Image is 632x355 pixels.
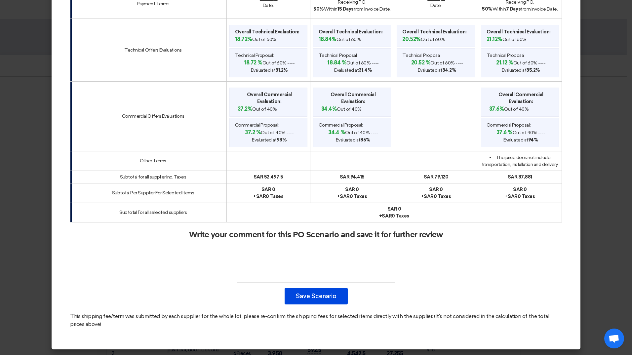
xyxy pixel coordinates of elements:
[235,52,274,59] span: Technical Proposal:
[261,187,275,192] b: sar 0
[313,6,391,12] span: Within from Invoice Date.
[328,129,345,136] b: 34.4 %
[80,81,226,151] td: Commercial Offers Evaluations
[275,67,288,73] b: 31.2%
[319,35,361,43] span: Out of 60%
[337,194,367,199] b: + 0 Taxes
[319,36,336,42] b: 18.84%
[245,129,261,136] b: 37.2 %
[508,194,518,199] span: sar
[345,187,359,192] b: sar 0
[340,174,365,180] b: sar 94,415
[319,59,388,74] span: Out of 60% ---- Evaluated at
[327,59,346,66] b: 18.84 %
[506,6,521,12] u: 7 Days
[253,194,283,199] b: + 0 Taxes
[482,6,558,12] span: Within from Invoice Date.
[70,312,562,328] div: This shipping fee/term was submitted by each supplier for the whole lot, please re-confirm the sh...
[285,288,348,304] button: Save Scenario
[604,329,624,348] div: Open chat
[80,183,226,203] td: Subtotal Per Supplier For Selected Items
[321,106,337,112] b: 34.4%
[319,122,363,129] span: Commercial Proposal:
[489,106,504,112] b: 37.6%
[238,106,253,112] b: 37.2%
[235,28,299,35] b: Overall Technical Evaluation:
[235,91,304,105] b: Overall Commercial Evaluation:
[487,35,527,43] span: Out of 60%
[402,28,466,35] b: Overall Technical Evaluation:
[424,194,434,199] span: sar
[235,35,276,43] span: Out of 60%
[337,6,354,12] u: 15 Days
[235,59,304,74] span: Out of 60% ---- Evaluated at
[496,129,513,136] b: 37.6 %
[487,122,531,129] span: Commercial Proposal:
[487,129,555,143] span: Out of 40% ---- Evaluated at
[277,137,287,143] b: 93%
[487,59,555,74] span: Out of 60% ---- Evaluated at
[235,122,279,129] span: Commercial Proposal:
[80,19,226,81] td: Technical Offers Evaluations
[321,105,362,113] span: Out of 40%
[429,187,443,192] b: sar 0
[340,194,350,199] span: sar
[319,52,358,59] span: Technical Proposal:
[411,59,431,66] b: 20.52 %
[189,230,443,240] h2: Write your comment for this PO Scenario and save it for further review
[505,194,535,199] b: + 0 Taxes
[402,59,471,74] span: Out of 60% ---- Evaluated at
[487,36,502,42] b: 21.12%
[513,187,527,192] b: sar 0
[402,36,420,42] b: 20.52%
[254,174,283,180] b: sar 52,497.5
[387,206,401,212] b: sar 0
[256,194,266,199] span: sar
[421,194,451,199] b: + 0 Taxes
[313,6,324,12] strong: 50%
[482,6,493,12] strong: 50%
[528,137,538,143] b: 94%
[402,35,445,43] span: Out of 60%
[360,137,371,143] b: 86%
[526,67,540,73] b: 35.2%
[359,67,372,73] b: 31.4%
[496,59,513,66] b: 21.12 %
[487,52,526,59] span: Technical Proposal:
[244,59,262,66] b: 18.72 %
[319,91,388,105] b: Overall Commercial Evaluation:
[487,28,551,35] b: Overall Technical Evaluation:
[489,105,529,113] span: Out of 40%
[80,203,226,222] td: Subtotal For all selected suppliers
[379,213,409,219] b: + 0 Taxes
[402,52,441,59] span: Technical Proposal:
[487,91,555,105] b: Overall Commercial Evaluation:
[382,213,392,219] span: sar
[442,67,456,73] b: 34.2%
[80,151,226,171] td: Other Terms
[424,174,448,180] b: sar 79,120
[235,129,304,143] span: Out of 40% ---- Evaluated at
[238,105,277,113] span: Out of 40%
[319,28,383,35] b: Overall Technical Evaluation:
[482,155,558,167] span: The price does not include transportation, installation and delivery.
[80,171,226,183] td: Subtotal for all supplier Inc. Taxes
[508,174,532,180] b: sar 37,881
[235,36,252,42] b: 18.72%
[319,129,388,143] span: Out of 40% ---- Evaluated at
